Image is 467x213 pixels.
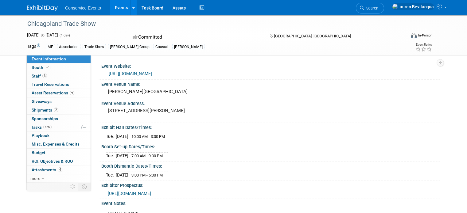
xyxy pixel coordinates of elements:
td: Tue. [106,133,116,140]
span: 2 [54,108,58,112]
div: Exhibitor Prospectus: [101,181,440,188]
div: Event Format [372,32,432,41]
a: Budget [27,149,91,157]
a: Search [356,3,384,13]
div: Chicagoland Trade Show [25,18,398,29]
span: more [30,176,40,181]
div: In-Person [418,33,432,38]
span: Giveaways [32,99,52,104]
img: ExhibitDay [27,5,58,11]
span: Event Information [32,56,66,61]
div: Event Website: [101,62,440,69]
span: [DATE] [DATE] [27,32,58,37]
img: Format-Inperson.png [411,33,417,38]
td: [DATE] [116,172,128,178]
span: 7:00 AM - 9:30 PM [131,154,163,158]
a: Playbook [27,131,91,140]
td: Tags [27,43,40,50]
pre: [STREET_ADDRESS][PERSON_NAME] [108,108,236,113]
span: Shipments [32,108,58,112]
span: Conservice Events [65,6,101,10]
div: [PERSON_NAME] Group [108,44,151,50]
span: Playbook [32,133,49,138]
td: Toggle Event Tabs [78,183,91,191]
span: 4 [58,167,62,172]
span: to [40,32,45,37]
a: more [27,174,91,183]
a: Giveaways [27,97,91,106]
a: Tasks82% [27,123,91,131]
div: Booth Dismantle Dates/Times: [101,162,440,169]
a: Booth [27,63,91,72]
span: 9 [70,91,74,95]
span: Travel Reservations [32,82,69,87]
span: 3:00 PM - 5:00 PM [131,173,163,177]
span: Budget [32,150,45,155]
a: Event Information [27,55,91,63]
div: Booth Set-up Dates/Times: [101,142,440,150]
div: Event Rating [415,43,432,46]
span: (1 day) [59,33,70,37]
a: Attachments4 [27,166,91,174]
div: [PERSON_NAME] [172,44,204,50]
td: Personalize Event Tab Strip [68,183,78,191]
a: Staff3 [27,72,91,80]
span: Tasks [31,125,52,130]
div: Committed [131,32,260,43]
div: Trade Show [83,44,106,50]
span: Sponsorships [32,116,58,121]
i: Booth reservation complete [46,66,49,69]
a: [URL][DOMAIN_NAME] [109,71,152,76]
a: Shipments2 [27,106,91,114]
a: [URL][DOMAIN_NAME] [108,191,151,196]
td: Tue. [106,172,116,178]
span: [GEOGRAPHIC_DATA], [GEOGRAPHIC_DATA] [274,34,351,38]
div: [PERSON_NAME][GEOGRAPHIC_DATA] [106,87,435,97]
span: Attachments [32,167,62,172]
div: MF [46,44,55,50]
div: Event Notes: [101,199,440,207]
a: ROI, Objectives & ROO [27,157,91,165]
div: Event Venue Name: [101,80,440,87]
span: Misc. Expenses & Credits [32,142,80,146]
td: [DATE] [116,133,128,140]
span: 82% [43,125,52,129]
span: 3 [42,74,47,78]
img: Lauren Bevilacqua [392,3,434,10]
a: Misc. Expenses & Credits [27,140,91,148]
td: [DATE] [116,153,128,159]
span: Staff [32,74,47,78]
span: ROI, Objectives & ROO [32,159,73,164]
span: Search [364,6,378,10]
a: Travel Reservations [27,80,91,89]
td: Tue. [106,153,116,159]
div: Association [57,44,80,50]
a: Asset Reservations9 [27,89,91,97]
div: Event Venue Address: [101,99,440,107]
div: Exhibit Hall Dates/Times: [101,123,440,131]
span: Booth [32,65,50,70]
a: Sponsorships [27,115,91,123]
span: 10:00 AM - 3:00 PM [131,134,165,139]
div: Coastal [154,44,170,50]
span: Asset Reservations [32,90,74,95]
